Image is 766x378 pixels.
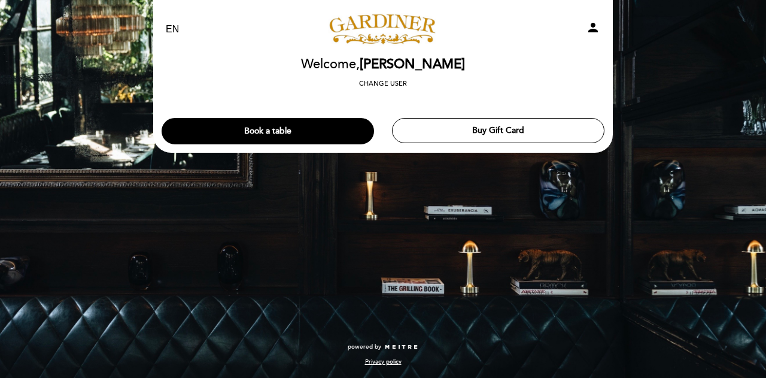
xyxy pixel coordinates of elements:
a: [PERSON_NAME] [308,13,458,46]
button: Book a table [162,118,374,144]
i: person [586,20,600,35]
button: Change user [355,78,411,89]
button: Buy Gift Card [392,118,604,143]
button: person [586,20,600,39]
span: powered by [348,343,381,351]
span: [PERSON_NAME] [360,56,465,72]
a: Privacy policy [365,358,402,366]
img: MEITRE [384,344,418,350]
a: powered by [348,343,418,351]
h2: Welcome, [301,58,465,72]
